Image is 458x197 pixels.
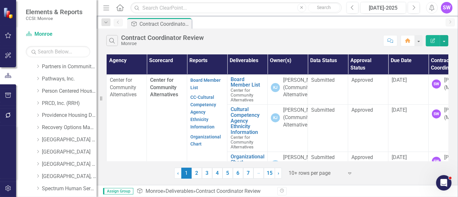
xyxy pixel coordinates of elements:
[121,34,204,41] div: Contract Coordinator Review
[227,152,268,182] td: Double-Click to Edit Right Click for Context Menu
[146,188,163,194] a: Monroe
[271,160,280,169] div: KJ
[42,63,97,70] a: Partners in Community Development
[283,154,322,176] div: [PERSON_NAME] (Community Alternatives)
[26,16,82,21] small: CCSI: Monroe
[231,154,264,165] a: Organizational Chart
[130,2,342,14] input: Search ClearPoint...
[26,46,90,57] input: Search Below...
[388,105,429,152] td: Double-Click to Edit
[202,168,212,179] a: 3
[311,154,335,160] span: Submitted
[187,74,227,182] td: Double-Click to Edit
[166,188,193,194] a: Deliverables
[233,168,243,179] a: 6
[121,41,204,46] div: Monroe
[360,2,406,14] button: [DATE]-2025
[42,161,97,168] a: [GEOGRAPHIC_DATA] (RRH)
[348,74,388,105] td: Double-Click to Edit
[311,77,335,83] span: Submitted
[351,77,373,83] span: Approved
[392,107,407,113] span: [DATE]
[388,152,429,182] td: Double-Click to Edit
[271,113,280,122] div: KJ
[308,3,340,12] button: Search
[110,77,143,99] p: Center for Community Alternatives
[311,107,335,113] span: Submitted
[223,168,233,179] a: 5
[26,31,90,38] a: Monroe
[348,105,388,152] td: Double-Click to Edit
[271,83,280,92] div: KJ
[351,107,373,113] span: Approved
[196,188,261,194] div: Contract Coordinator Review
[150,77,178,98] span: Center for Community Alternatives
[190,95,216,129] a: CC-Cultural Competency Agency Ethnicity Information
[3,7,14,18] img: ClearPoint Strategy
[348,152,388,182] td: Double-Click to Edit
[231,107,264,135] a: Cultural Competency Agency Ethnicity Information
[363,4,404,12] div: [DATE]-2025
[268,74,308,105] td: Double-Click to Edit
[231,88,253,102] span: Center for Community Alternatives
[181,168,192,179] span: 1
[103,188,133,194] span: Assign Group
[107,74,147,182] td: Double-Click to Edit
[351,154,373,160] span: Approved
[283,107,322,129] div: [PERSON_NAME] (Community Alternatives)
[432,157,441,166] div: SW
[42,185,97,192] a: Spectrum Human Services, Inc.
[432,80,441,89] div: SW
[436,175,452,191] iframe: Intercom live chat
[227,74,268,105] td: Double-Click to Edit Right Click for Context Menu
[42,88,97,95] a: Person Centered Housing Options, Inc.
[268,105,308,152] td: Double-Click to Edit
[441,2,453,14] button: SW
[283,77,322,99] div: [PERSON_NAME] (Community Alternatives)
[212,168,223,179] a: 4
[317,5,331,10] span: Search
[192,168,202,179] a: 2
[177,170,179,176] span: ‹
[308,152,348,182] td: Double-Click to Edit
[139,20,190,28] div: Contract Coordinator Review
[42,173,97,180] a: [GEOGRAPHIC_DATA], Inc.
[42,112,97,119] a: Providence Housing Development Corporation
[268,152,308,182] td: Double-Click to Edit
[308,105,348,152] td: Double-Click to Edit
[227,105,268,152] td: Double-Click to Edit Right Click for Context Menu
[264,168,275,179] a: 15
[137,188,272,195] div: » »
[190,78,221,90] a: Board Member List
[392,154,407,160] span: [DATE]
[190,134,221,147] a: Organizational Chart
[278,170,279,176] span: ›
[42,148,97,156] a: [GEOGRAPHIC_DATA]
[42,136,97,144] a: [GEOGRAPHIC_DATA] (RRH)
[308,74,348,105] td: Double-Click to Edit
[231,77,264,88] a: Board Member List
[231,135,253,149] span: Center for Community Alternatives
[392,77,407,83] span: [DATE]
[42,100,97,107] a: PRCD, Inc. (RRH)
[388,74,429,105] td: Double-Click to Edit
[432,109,441,118] div: SW
[42,124,97,131] a: Recovery Options Made Easy
[26,8,82,16] span: Elements & Reports
[42,75,97,83] a: Pathways, Inc.
[243,168,253,179] a: 7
